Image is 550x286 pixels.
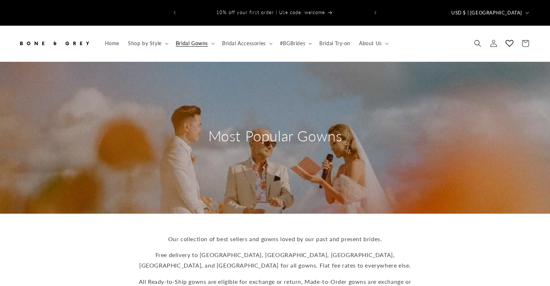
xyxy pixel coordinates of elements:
[470,35,486,51] summary: Search
[206,127,344,145] h2: Most Popular Gowns
[134,234,416,244] p: Our collection of best sellers and gowns loved by our past and present brides.
[171,36,218,51] summary: Bridal Gowns
[128,40,162,47] span: Shop by Style
[167,6,183,20] button: Previous announcement
[101,36,124,51] a: Home
[447,6,532,20] button: USD $ | [GEOGRAPHIC_DATA]
[218,36,276,51] summary: Bridal Accessories
[319,40,350,47] span: Bridal Try-on
[105,40,119,47] span: Home
[355,36,392,51] summary: About Us
[176,40,208,47] span: Bridal Gowns
[280,40,305,47] span: #BGBrides
[16,33,93,54] a: Bone and Grey Bridal
[134,250,416,271] p: Free delivery to [GEOGRAPHIC_DATA], [GEOGRAPHIC_DATA], [GEOGRAPHIC_DATA], [GEOGRAPHIC_DATA], and ...
[18,35,90,51] img: Bone and Grey Bridal
[216,9,325,15] span: 10% off your first order | Use code: welcome
[451,9,522,17] span: USD $ | [GEOGRAPHIC_DATA]
[222,40,266,47] span: Bridal Accessories
[124,36,171,51] summary: Shop by Style
[276,36,315,51] summary: #BGBrides
[359,40,382,47] span: About Us
[367,6,383,20] button: Next announcement
[315,36,355,51] a: Bridal Try-on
